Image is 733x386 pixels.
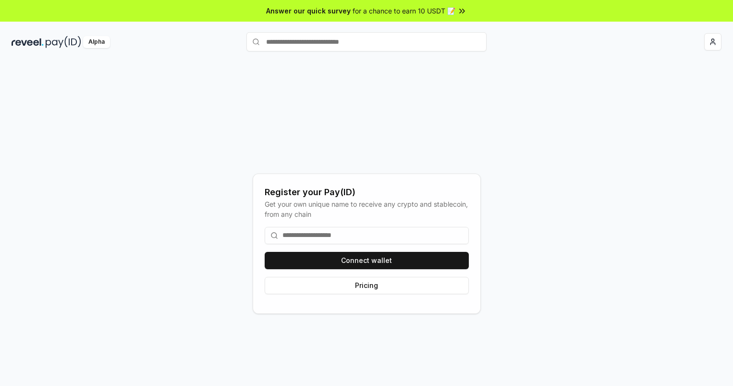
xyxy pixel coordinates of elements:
div: Alpha [83,36,110,48]
span: Answer our quick survey [266,6,351,16]
img: reveel_dark [12,36,44,48]
img: pay_id [46,36,81,48]
div: Register your Pay(ID) [265,186,469,199]
div: Get your own unique name to receive any crypto and stablecoin, from any chain [265,199,469,219]
button: Pricing [265,277,469,294]
button: Connect wallet [265,252,469,269]
span: for a chance to earn 10 USDT 📝 [353,6,455,16]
